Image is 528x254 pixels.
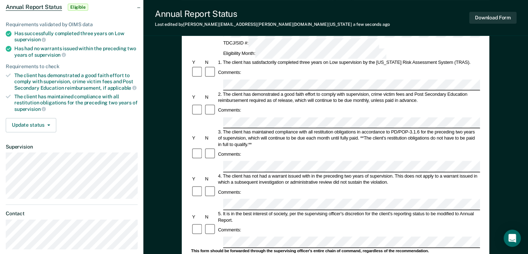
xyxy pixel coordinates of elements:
[217,227,242,233] div: Comments:
[14,94,138,112] div: The client has maintained compliance with all restitution obligations for the preceding two years of
[204,176,217,182] div: N
[155,22,390,27] div: Last edited by [PERSON_NAME][EMAIL_ADDRESS][PERSON_NAME][DOMAIN_NAME][US_STATE]
[504,230,521,247] div: Open Intercom Messenger
[14,106,46,112] span: supervision
[191,213,204,220] div: Y
[222,38,380,48] div: TDCJ/SID #:
[204,60,217,66] div: N
[217,69,242,75] div: Comments:
[217,60,480,66] div: 1. The client has satisfactorily completed three years on Low supervision by the [US_STATE] Risk ...
[204,213,217,220] div: N
[204,135,217,141] div: N
[108,85,137,91] span: applicable
[191,248,480,254] div: This form should be forwarded through the supervising officer's entire chain of command, regardle...
[191,135,204,141] div: Y
[68,4,88,11] span: Eligible
[14,72,138,91] div: The client has demonstrated a good faith effort to comply with supervision, crime victim fees and...
[191,94,204,100] div: Y
[217,91,480,104] div: 2. The client has demonstrated a good faith effort to comply with supervision, crime victim fees ...
[14,37,46,42] span: supervision
[191,176,204,182] div: Y
[217,173,480,185] div: 4. The client has not had a warrant issued with in the preceding two years of supervision. This d...
[6,118,56,132] button: Update status
[217,211,480,223] div: 5. It is in the best interest of society, per the supervising officer's discretion for the client...
[217,189,242,195] div: Comments:
[222,48,387,59] div: Eligibility Month:
[6,4,62,11] span: Annual Report Status
[204,94,217,100] div: N
[191,60,204,66] div: Y
[217,129,480,147] div: 3. The client has maintained compliance with all restitution obligations in accordance to PD/POP-...
[155,9,390,19] div: Annual Report Status
[469,12,517,24] button: Download Form
[217,151,242,157] div: Comments:
[6,22,138,28] div: Requirements validated by OIMS data
[6,211,138,217] dt: Contact
[14,30,138,43] div: Has successfully completed three years on Low
[14,46,138,58] div: Has had no warrants issued within the preceding two years of
[6,64,138,70] div: Requirements to check
[6,144,138,150] dt: Supervision
[217,107,242,113] div: Comments:
[353,22,390,27] span: a few seconds ago
[34,52,66,58] span: supervision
